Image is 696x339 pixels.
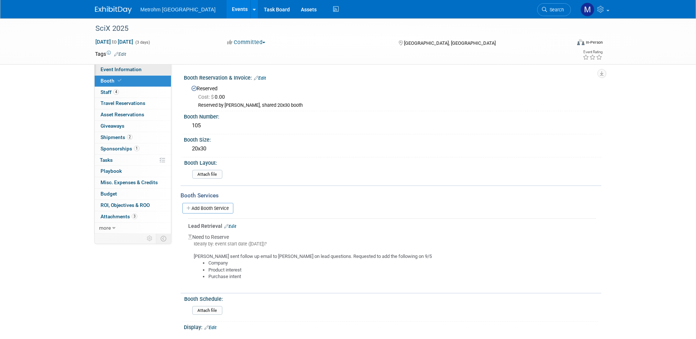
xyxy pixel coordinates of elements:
a: more [95,223,171,234]
span: 0.00 [198,94,228,100]
div: Reserved by [PERSON_NAME], shared 20x30 booth [198,102,596,109]
div: Booth Reservation & Invoice: [184,72,601,82]
div: Event Rating [583,50,602,54]
a: Staff4 [95,87,171,98]
span: Budget [101,191,117,197]
a: Asset Reservations [95,109,171,120]
a: Shipments2 [95,132,171,143]
div: Need to Reserve [188,230,596,280]
a: Travel Reservations [95,98,171,109]
a: Event Information [95,64,171,75]
span: Metrohm [GEOGRAPHIC_DATA] [141,7,216,12]
div: In-Person [586,40,603,45]
a: Budget [95,189,171,200]
button: Committed [225,39,268,46]
span: 4 [113,89,119,95]
a: ROI, Objectives & ROO [95,200,171,211]
span: Shipments [101,134,132,140]
div: Booth Layout: [184,157,598,167]
a: Giveaways [95,121,171,132]
span: Attachments [101,214,137,219]
li: Purchase intent [208,273,596,280]
div: Lead Retrieval [188,222,596,230]
div: Booth Services [181,192,601,200]
span: Booth [101,78,123,84]
span: (3 days) [135,40,150,45]
span: Giveaways [101,123,124,129]
td: Toggle Event Tabs [156,234,171,243]
div: Reserved [189,83,596,109]
span: Playbook [101,168,122,174]
span: more [99,225,111,231]
img: Format-Inperson.png [577,39,584,45]
span: [GEOGRAPHIC_DATA], [GEOGRAPHIC_DATA] [404,40,496,46]
span: [DATE] [DATE] [95,39,134,45]
a: Sponsorships1 [95,143,171,154]
a: Edit [114,52,126,57]
div: 20x30 [189,143,596,154]
div: 105 [189,120,596,131]
div: Booth Size: [184,134,601,143]
div: [PERSON_NAME] sent follow up email to [PERSON_NAME] on lead questions. Requested to add the follo... [188,247,596,280]
a: Playbook [95,166,171,177]
span: Misc. Expenses & Credits [101,179,158,185]
span: Staff [101,89,119,95]
span: Cost: $ [198,94,215,100]
div: Event Format [528,38,603,49]
a: Booth [95,76,171,87]
span: Asset Reservations [101,112,144,117]
img: ExhibitDay [95,6,132,14]
div: Display: [184,322,601,331]
a: Edit [204,325,216,330]
img: Michelle Simoes [580,3,594,17]
a: Edit [224,224,236,229]
span: Event Information [101,66,142,72]
span: 2 [127,134,132,140]
li: Product interest [208,267,596,274]
a: Misc. Expenses & Credits [95,177,171,188]
span: Tasks [100,157,113,163]
div: Booth Schedule: [184,294,598,303]
td: Personalize Event Tab Strip [143,234,156,243]
div: Ideally by: event start date ([DATE])? [188,241,596,247]
a: Tasks [95,155,171,166]
li: Company [208,260,596,267]
div: SciX 2025 [93,22,560,35]
a: Attachments3 [95,211,171,222]
a: Add Booth Service [182,203,233,214]
td: Tags [95,50,126,58]
span: 1 [134,146,139,151]
span: Search [547,7,564,12]
span: Travel Reservations [101,100,145,106]
i: Booth reservation complete [118,79,121,83]
a: Search [537,3,571,16]
span: to [111,39,118,45]
span: 3 [132,214,137,219]
span: ROI, Objectives & ROO [101,202,150,208]
a: Edit [254,76,266,81]
div: Booth Number: [184,111,601,120]
span: Sponsorships [101,146,139,152]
